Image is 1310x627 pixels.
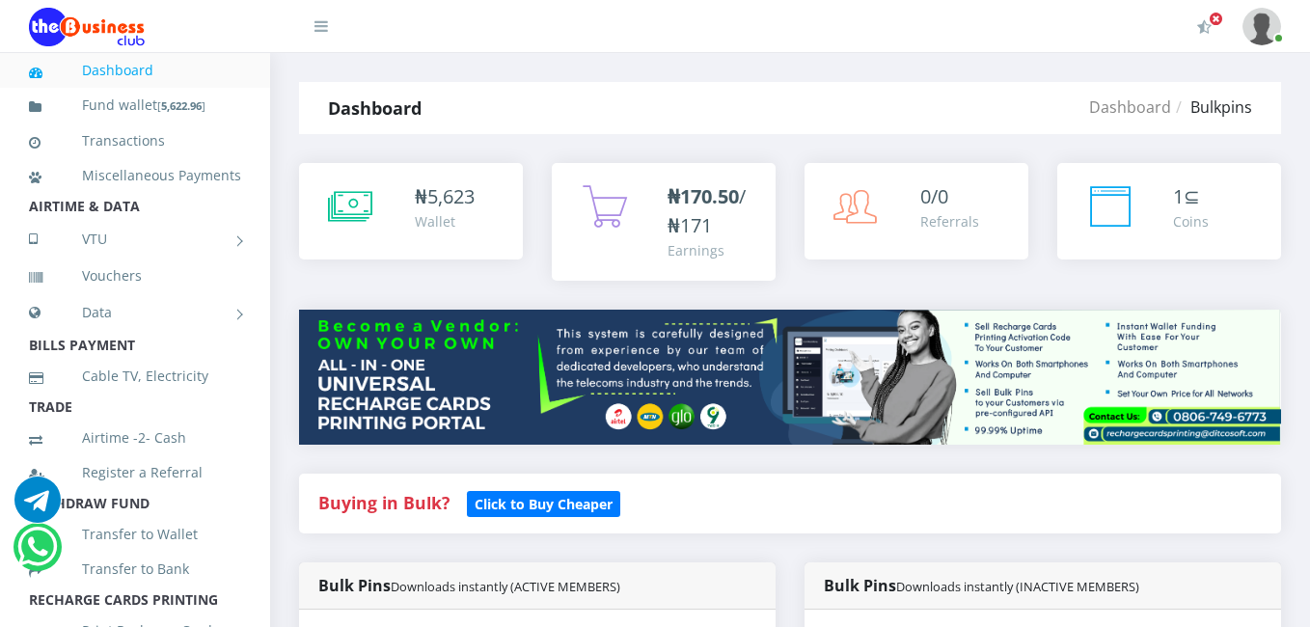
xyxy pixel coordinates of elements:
li: Bulkpins [1171,95,1252,119]
a: Transactions [29,119,241,163]
strong: Buying in Bulk? [318,491,450,514]
a: Chat for support [14,491,61,523]
div: ₦ [415,182,475,211]
a: ₦5,623 Wallet [299,163,523,259]
div: Wallet [415,211,475,232]
a: Cable TV, Electricity [29,354,241,398]
a: Transfer to Bank [29,547,241,591]
span: 0/0 [920,183,948,209]
a: Chat for support [17,538,57,570]
strong: Bulk Pins [318,575,620,596]
a: Airtime -2- Cash [29,416,241,460]
div: ⊆ [1173,182,1209,211]
a: Register a Referral [29,450,241,495]
div: Coins [1173,211,1209,232]
img: Logo [29,8,145,46]
img: User [1242,8,1281,45]
strong: Bulk Pins [824,575,1139,596]
a: 0/0 Referrals [805,163,1028,259]
span: /₦171 [668,183,746,238]
a: VTU [29,215,241,263]
span: Activate Your Membership [1209,12,1223,26]
div: Referrals [920,211,979,232]
b: ₦170.50 [668,183,739,209]
a: Vouchers [29,254,241,298]
a: Dashboard [1089,96,1171,118]
i: Activate Your Membership [1197,19,1212,35]
img: multitenant_rcp.png [299,310,1281,445]
a: Fund wallet[5,622.96] [29,83,241,128]
small: Downloads instantly (INACTIVE MEMBERS) [896,578,1139,595]
a: Dashboard [29,48,241,93]
a: Click to Buy Cheaper [467,491,620,514]
div: Earnings [668,240,756,260]
span: 1 [1173,183,1184,209]
strong: Dashboard [328,96,422,120]
b: 5,622.96 [161,98,202,113]
a: ₦170.50/₦171 Earnings [552,163,776,281]
a: Data [29,288,241,337]
small: [ ] [157,98,205,113]
a: Miscellaneous Payments [29,153,241,198]
b: Click to Buy Cheaper [475,495,613,513]
a: Transfer to Wallet [29,512,241,557]
span: 5,623 [427,183,475,209]
small: Downloads instantly (ACTIVE MEMBERS) [391,578,620,595]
